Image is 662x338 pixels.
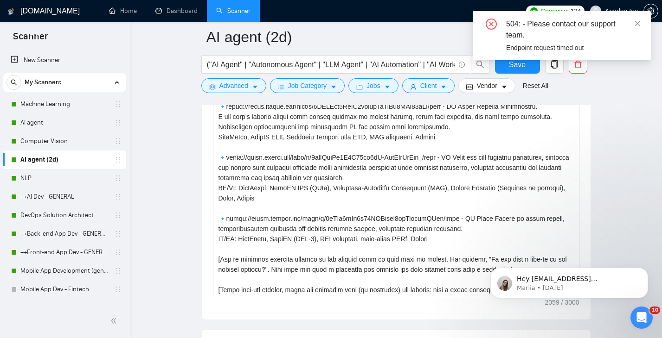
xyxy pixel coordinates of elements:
img: logo [8,4,14,19]
a: Reset All [523,81,548,91]
span: setting [644,7,658,15]
span: caret-down [440,83,447,90]
span: bars [278,83,284,90]
button: search [471,55,489,74]
span: Advanced [219,81,248,91]
a: ++Back-end App Dev - GENERAL (cleaned) [20,225,109,243]
button: idcardVendorcaret-down [458,78,515,93]
span: holder [114,249,122,256]
button: userClientcaret-down [402,78,455,93]
a: setting [643,7,658,15]
input: Scanner name... [206,25,572,49]
span: 124 [571,6,581,16]
li: New Scanner [3,51,126,69]
button: settingAdvancedcaret-down [201,78,266,93]
button: search [6,75,21,90]
span: user [592,8,599,14]
span: holder [114,175,122,182]
a: DevOps Solution Architect [20,206,109,225]
span: close-circle [486,19,497,30]
a: homeHome [109,7,137,15]
span: idcard [466,83,473,90]
span: My Scanners [25,73,61,92]
span: holder [114,138,122,145]
a: AI agent (2d) [20,150,109,169]
span: holder [114,156,122,163]
a: Mobile App Development (general) [20,262,109,280]
span: search [471,60,489,69]
span: close [634,20,641,27]
span: double-left [110,316,120,325]
span: 10 [649,307,660,314]
a: Mobile App Dev - Fintech [20,280,109,299]
iframe: Intercom live chat [630,307,653,329]
span: user [410,83,417,90]
span: caret-down [330,83,337,90]
iframe: Intercom notifications message [476,248,662,313]
span: caret-down [384,83,391,90]
a: ++AI Dev - GENERAL [20,188,109,206]
span: holder [114,286,122,293]
a: Mobile App Dev - Real Estate [20,299,109,317]
span: info-circle [459,62,465,68]
span: Client [420,81,437,91]
a: Computer Vision [20,132,109,150]
span: holder [114,267,122,275]
a: searchScanner [216,7,251,15]
input: Search Freelance Jobs... [207,59,455,70]
button: folderJobscaret-down [348,78,398,93]
a: Machine Learning [20,95,109,113]
a: New Scanner [11,51,119,69]
span: caret-down [252,83,258,90]
span: holder [114,100,122,108]
div: 504: - Please contact our support team. [506,19,640,41]
span: holder [114,230,122,238]
button: setting [643,4,658,19]
span: holder [114,119,122,126]
span: setting [209,83,216,90]
span: holder [114,193,122,200]
a: AI agent [20,113,109,132]
span: Job Category [288,81,327,91]
a: NLP [20,169,109,188]
span: caret-down [501,83,508,90]
span: holder [114,212,122,219]
span: Vendor [476,81,497,91]
a: dashboardDashboard [155,7,198,15]
textarea: Cover letter template: [213,89,579,297]
div: Endpoint request timed out [506,43,640,53]
span: Connects: [540,6,568,16]
span: Jobs [366,81,380,91]
span: search [7,79,21,86]
button: barsJob Categorycaret-down [270,78,345,93]
span: folder [356,83,363,90]
img: upwork-logo.png [530,7,538,15]
a: ++Front-end App Dev - GENERAL [20,243,109,262]
span: Scanner [6,30,55,49]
